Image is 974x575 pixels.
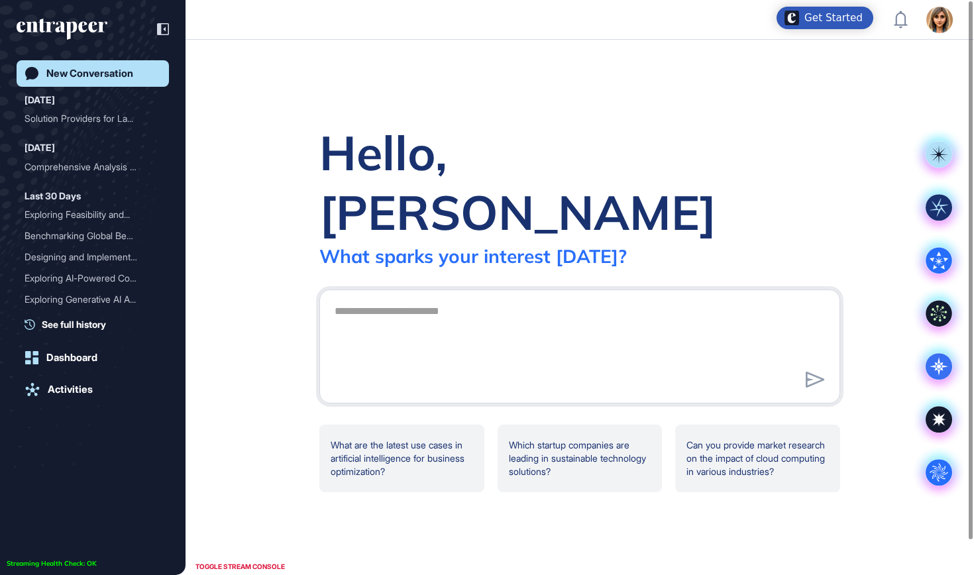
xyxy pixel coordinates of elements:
div: [DATE] [25,140,55,156]
div: Dashboard [46,352,97,364]
a: New Conversation [17,60,169,87]
div: Which startup companies are leading in sustainable technology solutions? [498,425,663,492]
div: Designing and Implementin... [25,246,150,268]
div: Benchmarking Global Best ... [25,225,150,246]
a: Dashboard [17,344,169,371]
div: New Conversation [46,68,133,79]
a: Activities [17,376,169,403]
div: Hello, [PERSON_NAME] [319,123,840,242]
img: launcher-image-alternative-text [785,11,799,25]
div: What sparks your interest [DATE]? [319,244,627,268]
div: Open Get Started checklist [777,7,873,29]
div: Last 30 Days [25,188,81,204]
div: Get Started [804,11,863,25]
div: Activities [48,384,93,395]
div: Exploring Generative AI Applications in the Insurance Industry [25,289,161,310]
div: Exploring AI-Powered Cons... [25,268,150,289]
div: Comprehensive Analysis of Participation Banking Strategy in Türkiye: Customer Segmentation, Tradi... [25,156,161,178]
span: See full history [42,317,106,331]
div: Solution Providers for La... [25,108,150,129]
div: What are the latest use cases in artificial intelligence for business optimization? [319,425,484,492]
div: Benchmarking Global Best Practices in Idea Collection and Innovation Funnel Management [25,225,161,246]
div: Exploring Generative AI A... [25,289,150,310]
a: See full history [25,317,169,331]
img: user-avatar [926,7,953,33]
div: Exploring AI-Powered Consulting Platforms for SMEs: Bridging the Gap in Mid-Market Strategy Devel... [25,268,161,289]
div: Designing and Implementing Performance Management Systems in Hospitals: Strategies for Enhancing ... [25,246,161,268]
div: Exploring Feasibility and... [25,204,150,225]
div: [DATE] [25,92,55,108]
div: Exploring Feasibility and Methods for Integrating MCP Server within Banking BaaS Infrastructure [25,204,161,225]
div: Can you provide market research on the impact of cloud computing in various industries? [675,425,840,492]
div: entrapeer-logo [17,19,107,40]
div: Comprehensive Analysis of... [25,156,150,178]
div: TOGGLE STREAM CONSOLE [192,558,288,575]
div: Solution Providers for Laptop Deployment and Cisco Switch Sales [25,108,161,129]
